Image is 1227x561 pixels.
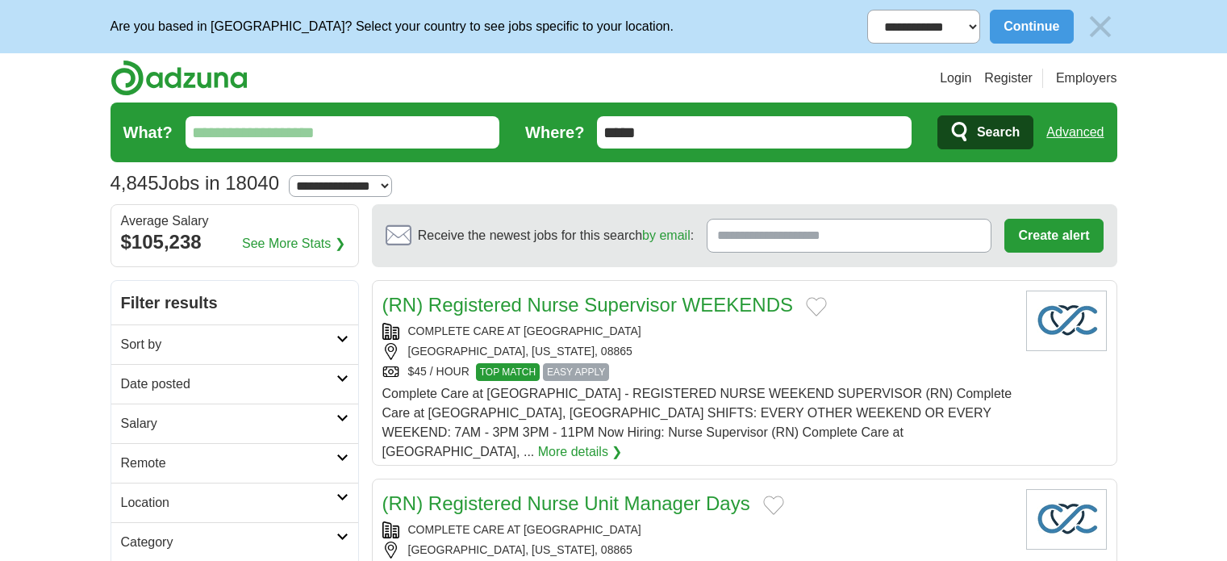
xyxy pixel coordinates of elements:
[111,404,358,443] a: Salary
[111,324,358,364] a: Sort by
[543,363,609,381] span: EASY APPLY
[525,120,584,144] label: Where?
[937,115,1033,149] button: Search
[382,387,1012,458] span: Complete Care at [GEOGRAPHIC_DATA] - REGISTERED NURSE WEEKEND SUPERVISOR (RN) Complete Care at [G...
[990,10,1073,44] button: Continue
[1004,219,1103,253] button: Create alert
[1083,10,1117,44] img: icon_close_no_bg.svg
[111,443,358,483] a: Remote
[538,442,623,462] a: More details ❯
[382,542,1013,559] div: [GEOGRAPHIC_DATA], [US_STATE], 08865
[121,454,336,473] h2: Remote
[121,375,336,394] h2: Date posted
[121,228,348,257] div: $105,238
[382,294,793,316] a: (RN) Registered Nurse Supervisor WEEKENDS
[1026,291,1107,351] img: Company logo
[111,483,358,522] a: Location
[382,521,1013,538] div: COMPLETE CARE AT [GEOGRAPHIC_DATA]
[418,226,694,245] span: Receive the newest jobs for this search :
[1026,489,1107,550] img: Company logo
[940,69,971,88] a: Login
[111,60,248,96] img: Adzuna logo
[382,492,750,514] a: (RN) Registered Nurse Unit Manager Days
[121,414,336,433] h2: Salary
[121,215,348,228] div: Average Salary
[977,116,1020,149] span: Search
[806,297,827,316] button: Add to favorite jobs
[111,281,358,324] h2: Filter results
[121,533,336,552] h2: Category
[1046,116,1104,149] a: Advanced
[123,120,173,144] label: What?
[111,364,358,404] a: Date posted
[382,323,1013,340] div: COMPLETE CARE AT [GEOGRAPHIC_DATA]
[121,493,336,513] h2: Location
[382,363,1013,381] div: $45 / HOUR
[476,363,540,381] span: TOP MATCH
[382,343,1013,360] div: [GEOGRAPHIC_DATA], [US_STATE], 08865
[1056,69,1117,88] a: Employers
[242,234,345,253] a: See More Stats ❯
[763,496,784,515] button: Add to favorite jobs
[111,172,280,194] h1: Jobs in 18040
[121,335,336,354] h2: Sort by
[984,69,1033,88] a: Register
[111,17,674,36] p: Are you based in [GEOGRAPHIC_DATA]? Select your country to see jobs specific to your location.
[642,228,691,242] a: by email
[111,169,159,198] span: 4,845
